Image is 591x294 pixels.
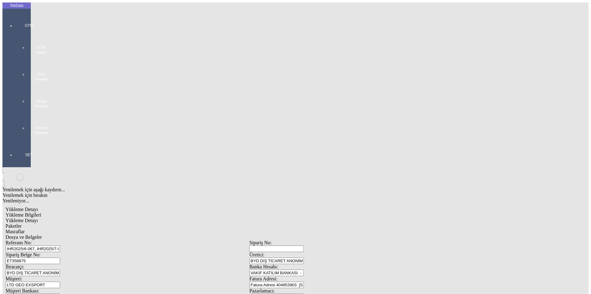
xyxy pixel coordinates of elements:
[2,193,496,198] div: Yenilemek için bırakın
[249,240,271,245] span: Sipariş No:
[249,276,277,281] span: Fatura Adresi:
[20,152,38,157] span: SET
[249,264,278,269] span: Banka Hesabı:
[2,3,31,8] div: TekData
[6,223,22,229] span: Paketler
[32,72,50,82] span: Ürün Yönetimi
[20,23,38,28] span: GTM
[249,288,275,293] span: Pazarlamacı:
[249,252,264,257] span: Üretici:
[6,288,39,293] span: Müşteri Bankası:
[6,264,24,269] span: İhracatçı:
[2,198,496,204] div: Yenileniyor...
[6,252,41,257] span: Sipariş Belge No:
[6,276,22,281] span: Müşteri:
[6,212,41,217] span: Yükleme Bilgileri
[32,126,50,135] span: İhracat Yönetimi
[6,234,42,240] span: Dosya ve Belgeler
[6,240,32,245] span: Referans No:
[32,45,50,55] span: GTM Kokpit
[2,187,496,193] div: Yenilemek için aşağı kaydırın...
[6,229,25,234] span: Masraflar
[6,207,38,212] span: Yükleme Detayı
[6,218,38,223] span: Yükleme Detayı
[32,99,50,109] span: Hesap Yönetimi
